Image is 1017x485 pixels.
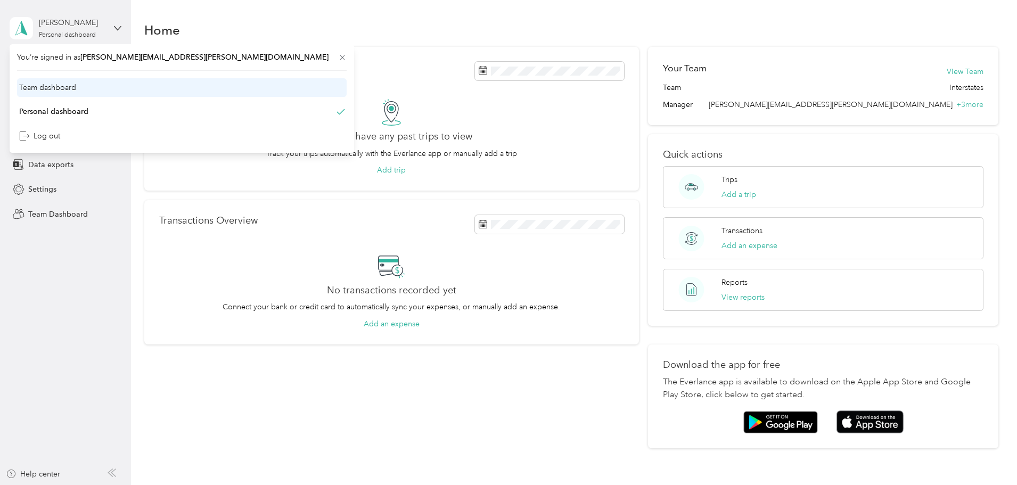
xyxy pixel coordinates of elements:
[327,285,456,296] h2: No transactions recorded yet
[663,99,693,110] span: Manager
[663,82,681,93] span: Team
[721,225,762,236] p: Transactions
[663,149,983,160] p: Quick actions
[19,106,88,117] div: Personal dashboard
[377,165,406,176] button: Add trip
[28,209,88,220] span: Team Dashboard
[311,131,472,142] h2: You don’t have any past trips to view
[721,189,756,200] button: Add a trip
[956,100,983,109] span: + 3 more
[743,411,818,433] img: Google play
[266,148,517,159] p: Track your trips automatically with the Everlance app or manually add a trip
[28,184,56,195] span: Settings
[721,240,777,251] button: Add an expense
[6,468,60,480] button: Help center
[17,52,347,63] span: You’re signed in as
[223,301,560,313] p: Connect your bank or credit card to automatically sync your expenses, or manually add an expense.
[949,82,983,93] span: Interstates
[19,130,60,142] div: Log out
[663,376,983,401] p: The Everlance app is available to download on the Apple App Store and Google Play Store, click be...
[721,292,765,303] button: View reports
[721,174,737,185] p: Trips
[957,425,1017,485] iframe: Everlance-gr Chat Button Frame
[663,62,707,75] h2: Your Team
[39,17,105,28] div: [PERSON_NAME]
[80,53,329,62] span: [PERSON_NAME][EMAIL_ADDRESS][PERSON_NAME][DOMAIN_NAME]
[364,318,420,330] button: Add an expense
[19,82,76,93] div: Team dashboard
[721,277,748,288] p: Reports
[39,32,96,38] div: Personal dashboard
[947,66,983,77] button: View Team
[836,410,904,433] img: App store
[28,159,73,170] span: Data exports
[144,24,180,36] h1: Home
[709,100,953,109] span: [PERSON_NAME][EMAIL_ADDRESS][PERSON_NAME][DOMAIN_NAME]
[159,215,258,226] p: Transactions Overview
[663,359,983,371] p: Download the app for free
